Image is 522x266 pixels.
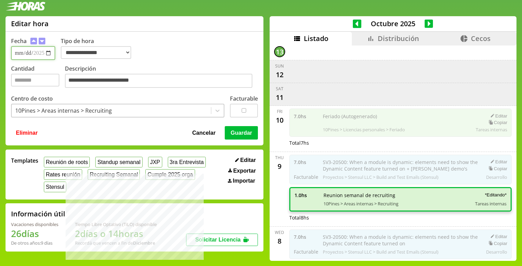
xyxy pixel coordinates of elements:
[274,46,285,57] div: 13
[11,221,58,227] div: Vacaciones disponibles
[240,157,256,163] span: Editar
[274,235,285,246] div: 8
[233,178,255,184] span: Importar
[225,126,258,139] button: Guardar
[6,2,46,11] img: logotipo
[11,209,65,218] h2: Información útil
[11,157,38,164] span: Templates
[304,34,328,43] span: Listado
[11,227,58,240] h1: 26 días
[230,95,258,102] label: Facturable
[145,169,195,180] button: Cumple 2025 orga
[275,155,284,161] div: Thu
[11,240,58,246] div: De otros años: 9 días
[11,95,53,102] label: Centro de costo
[44,169,82,180] button: Rates reunión
[65,65,258,90] label: Descripción
[14,126,40,139] button: Eliminar
[61,37,137,60] label: Tipo de hora
[233,168,256,174] span: Exportar
[274,69,285,80] div: 12
[168,157,206,167] button: 3ra Entrevista
[361,19,425,28] span: Octubre 2025
[11,65,65,90] label: Cantidad
[378,34,419,43] span: Distribución
[11,37,27,45] label: Fecha
[186,234,258,246] button: Solicitar Licencia
[289,214,512,221] div: Total 8 hs
[148,157,162,167] button: JXP
[275,229,284,235] div: Wed
[61,46,131,59] select: Tipo de hora
[75,227,157,240] h1: 2 días o 14 horas
[65,74,252,88] textarea: To enrich screen reader interactions, please activate Accessibility in Grammarly extension settings
[88,169,140,180] button: Recruiting Semanal
[15,107,112,114] div: 10Pines > Areas internas > Recruiting
[75,240,157,246] div: Recordá que vencen a fin de
[133,240,155,246] b: Diciembre
[233,157,258,164] button: Editar
[190,126,218,139] button: Cancelar
[270,45,516,260] div: scrollable content
[275,63,284,69] div: Sun
[277,109,282,114] div: Fri
[274,114,285,125] div: 10
[95,157,142,167] button: Standup semanal
[226,167,258,174] button: Exportar
[75,221,157,227] div: Tiempo Libre Optativo (TiLO) disponible
[44,182,66,192] button: Stensul
[11,74,59,86] input: Cantidad
[195,237,241,243] span: Solicitar Licencia
[44,157,90,167] button: Reunión de roots
[471,34,491,43] span: Cecos
[289,140,512,146] div: Total 7 hs
[274,92,285,103] div: 11
[276,86,283,92] div: Sat
[11,19,49,28] h1: Editar hora
[274,161,285,172] div: 9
